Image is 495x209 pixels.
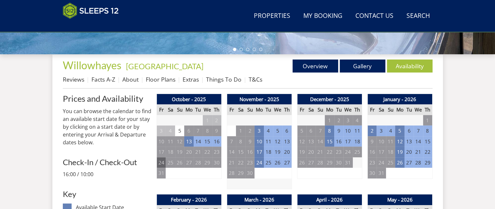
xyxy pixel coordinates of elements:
[306,136,315,147] td: 13
[175,104,184,115] th: Su
[301,9,345,23] a: My Booking
[203,115,212,126] td: 1
[184,157,193,168] td: 27
[63,59,121,72] span: Willowhayes
[273,104,282,115] th: We
[316,104,325,115] th: Su
[206,75,241,83] a: Things To Do
[343,115,352,126] td: 3
[236,104,245,115] th: Sa
[297,104,306,115] th: Fr
[194,136,203,147] td: 14
[63,75,84,83] a: Reviews
[343,157,352,168] td: 31
[157,136,166,147] td: 10
[236,147,245,157] td: 15
[175,136,184,147] td: 12
[254,125,264,136] td: 3
[306,157,315,168] td: 27
[175,157,184,168] td: 26
[166,157,175,168] td: 25
[297,125,306,136] td: 5
[126,61,203,71] a: [GEOGRAPHIC_DATA]
[184,147,193,157] td: 20
[297,147,306,157] td: 19
[293,59,338,72] a: Overview
[325,125,334,136] td: 8
[264,147,273,157] td: 18
[184,136,193,147] td: 13
[334,136,343,147] td: 16
[325,157,334,168] td: 29
[63,158,151,166] h3: Check-In / Check-Out
[203,157,212,168] td: 29
[316,136,325,147] td: 14
[175,147,184,157] td: 19
[353,115,362,126] td: 4
[63,190,151,198] h3: Key
[63,59,123,72] a: Willowhayes
[334,104,343,115] th: Tu
[273,125,282,136] td: 5
[166,136,175,147] td: 11
[245,168,254,178] td: 30
[282,136,292,147] td: 13
[184,125,193,136] td: 6
[236,157,245,168] td: 22
[254,104,264,115] th: Mo
[325,147,334,157] td: 22
[297,157,306,168] td: 26
[325,136,334,147] td: 15
[166,147,175,157] td: 18
[184,104,193,115] th: Mo
[297,194,362,205] th: April - 2026
[343,104,352,115] th: We
[157,104,166,115] th: Fr
[166,125,175,136] td: 4
[157,125,166,136] td: 3
[227,136,236,147] td: 7
[264,104,273,115] th: Tu
[264,136,273,147] td: 11
[316,125,325,136] td: 7
[194,125,203,136] td: 7
[297,136,306,147] td: 12
[334,147,343,157] td: 23
[236,168,245,178] td: 29
[245,125,254,136] td: 2
[63,3,119,19] img: Sleeps 12
[146,75,175,83] a: Floor Plans
[254,157,264,168] td: 24
[227,94,292,105] th: November - 2025
[166,104,175,115] th: Sa
[203,125,212,136] td: 8
[264,125,273,136] td: 4
[325,115,334,126] td: 1
[254,147,264,157] td: 17
[306,147,315,157] td: 20
[175,125,184,136] td: 5
[212,125,221,136] td: 9
[249,75,262,83] a: T&Cs
[353,9,396,23] a: Contact Us
[236,125,245,136] td: 1
[212,115,221,126] td: 2
[63,107,151,146] p: You can browse the calendar to find an available start date for your stay by clicking on a start ...
[212,136,221,147] td: 16
[60,23,128,28] iframe: Customer reviews powered by Trustpilot
[306,104,315,115] th: Sa
[183,75,199,83] a: Extras
[203,147,212,157] td: 22
[316,157,325,168] td: 28
[273,147,282,157] td: 19
[63,94,151,103] a: Prices and Availability
[273,157,282,168] td: 26
[245,136,254,147] td: 9
[123,61,203,71] span: -
[343,125,352,136] td: 10
[340,59,385,72] a: Gallery
[194,104,203,115] th: Tu
[212,104,221,115] th: Th
[251,9,293,23] a: Properties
